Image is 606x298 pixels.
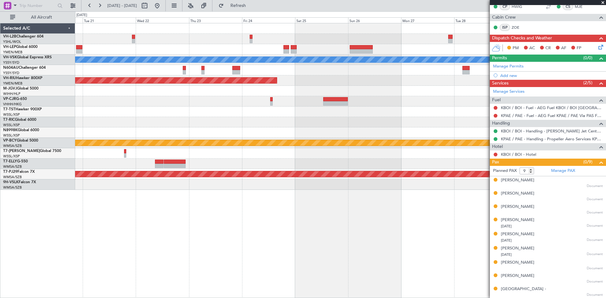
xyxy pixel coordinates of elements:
[512,25,526,30] a: ZOE
[348,17,401,23] div: Sun 26
[501,113,603,118] a: KPAE / PAE - Fuel - AEG Fuel KPAE / PAE Via PAS FBO (EJ Asia Only)
[500,73,603,78] div: Add new
[76,13,87,18] div: [DATE]
[189,17,242,23] div: Thu 23
[492,120,510,127] span: Handling
[3,108,42,111] a: T7-TSTHawker 900XP
[587,184,603,189] span: Document
[492,143,503,150] span: Hotel
[513,45,519,51] span: PM
[3,66,46,70] a: N604AUChallenger 604
[3,128,39,132] a: N8998KGlobal 6000
[3,56,17,59] span: VH-VSK
[3,45,16,49] span: VH-LEP
[3,87,17,91] span: M-JGVJ
[3,128,18,132] span: N8998K
[501,245,534,252] div: [PERSON_NAME]
[3,97,27,101] a: VP-CJRG-650
[587,223,603,229] span: Document
[3,185,22,190] a: WMSA/SZB
[551,168,575,174] a: Manage PAX
[3,118,15,122] span: T7-RIC
[3,149,61,153] a: T7-[PERSON_NAME]Global 7500
[501,128,603,134] a: KBOI / BOI - Handling - [PERSON_NAME] Jet Center KBOI / BOI
[3,133,20,138] a: WSSL/XSP
[454,17,507,23] div: Tue 28
[492,14,516,21] span: Cabin Crew
[136,17,189,23] div: Wed 22
[583,79,592,86] span: (2/5)
[583,159,592,165] span: (0/9)
[587,279,603,284] span: Document
[3,112,20,117] a: WSSL/XSP
[493,63,524,70] a: Manage Permits
[107,3,137,9] span: [DATE] - [DATE]
[501,190,534,197] div: [PERSON_NAME]
[225,3,252,8] span: Refresh
[500,3,510,10] div: CP
[3,170,17,174] span: T7-PJ29
[3,164,22,169] a: WMSA/SZB
[501,231,534,237] div: [PERSON_NAME]
[492,55,507,62] span: Permits
[295,17,348,23] div: Sat 25
[3,149,40,153] span: T7-[PERSON_NAME]
[545,45,551,51] span: CR
[501,105,603,110] a: KBOI / BOI - Fuel - AEG Fuel KBOI / BOI [GEOGRAPHIC_DATA][PERSON_NAME] (EJ Asia Only)
[501,152,536,157] a: KBOI / BOI - Hotel
[500,24,510,31] div: ISP
[587,252,603,257] span: Document
[216,1,253,11] button: Refresh
[501,238,512,243] span: [DATE]
[501,252,512,257] span: [DATE]
[3,175,22,179] a: WMSA/SZB
[501,286,546,292] div: [GEOGRAPHIC_DATA] -
[529,45,535,51] span: AC
[501,177,534,184] div: [PERSON_NAME]
[3,87,39,91] a: M-JGVJGlobal 5000
[3,45,38,49] a: VH-LEPGlobal 6000
[561,45,566,51] span: AF
[3,180,19,184] span: 9H-VSLK
[501,273,534,279] div: [PERSON_NAME]
[7,12,68,22] button: All Aircraft
[587,237,603,243] span: Document
[587,292,603,298] span: Document
[3,139,38,143] a: VP-BCYGlobal 5000
[3,76,16,80] span: VH-RIU
[3,71,19,75] a: YSSY/SYD
[501,224,512,229] span: [DATE]
[3,50,22,55] a: YMEN/MEB
[3,66,19,70] span: N604AU
[16,15,67,20] span: All Aircraft
[3,35,16,38] span: VH-L2B
[492,96,501,104] span: Fuel
[563,3,573,10] div: CS
[83,17,136,23] div: Tue 21
[3,123,20,127] a: WSSL/XSP
[3,108,15,111] span: T7-TST
[3,97,16,101] span: VP-CJR
[401,17,454,23] div: Mon 27
[242,17,295,23] div: Fri 24
[575,4,589,9] a: MJE
[577,45,581,51] span: FP
[3,56,52,59] a: VH-VSKGlobal Express XRS
[501,136,603,142] a: KPAE / PAE - Handling - Propeller Aero Services KPAE / [GEOGRAPHIC_DATA]
[3,160,17,163] span: T7-ELLY
[19,1,56,10] input: Trip Number
[3,180,36,184] a: 9H-VSLKFalcon 7X
[512,4,526,9] a: HWIG
[3,91,21,96] a: WIHH/HLP
[492,159,499,166] span: Pax
[3,143,22,148] a: WMSA/SZB
[493,89,525,95] a: Manage Services
[3,35,44,38] a: VH-L2BChallenger 604
[3,154,20,159] a: WSSL/XSP
[3,139,17,143] span: VP-BCY
[3,76,42,80] a: VH-RIUHawker 800XP
[3,170,35,174] a: T7-PJ29Falcon 7X
[492,80,508,87] span: Services
[501,204,534,210] div: [PERSON_NAME]
[3,102,22,107] a: VHHH/HKG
